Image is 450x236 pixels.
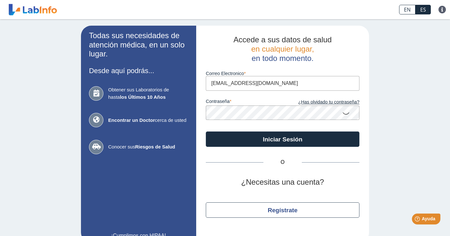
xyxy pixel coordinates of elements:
button: Regístrate [206,202,359,218]
a: EN [399,5,415,14]
button: Iniciar Sesión [206,131,359,147]
a: ¿Has olvidado tu contraseña? [283,99,359,106]
span: en todo momento. [252,54,313,63]
iframe: Help widget launcher [393,211,443,229]
b: Riesgos de Salud [135,144,175,149]
span: cerca de usted [108,117,188,124]
h2: Todas sus necesidades de atención médica, en un solo lugar. [89,31,188,59]
span: en cualquier lugar, [251,45,314,53]
span: Accede a sus datos de salud [234,35,332,44]
span: Conocer sus [108,143,188,151]
h2: ¿Necesitas una cuenta? [206,178,359,187]
span: Obtener sus Laboratorios de hasta [108,86,188,101]
b: Encontrar un Doctor [108,117,155,123]
b: los Últimos 10 Años [120,94,166,100]
label: Correo Electronico [206,71,359,76]
span: O [263,158,302,166]
h3: Desde aquí podrás... [89,67,188,75]
a: ES [415,5,431,14]
label: contraseña [206,99,283,106]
